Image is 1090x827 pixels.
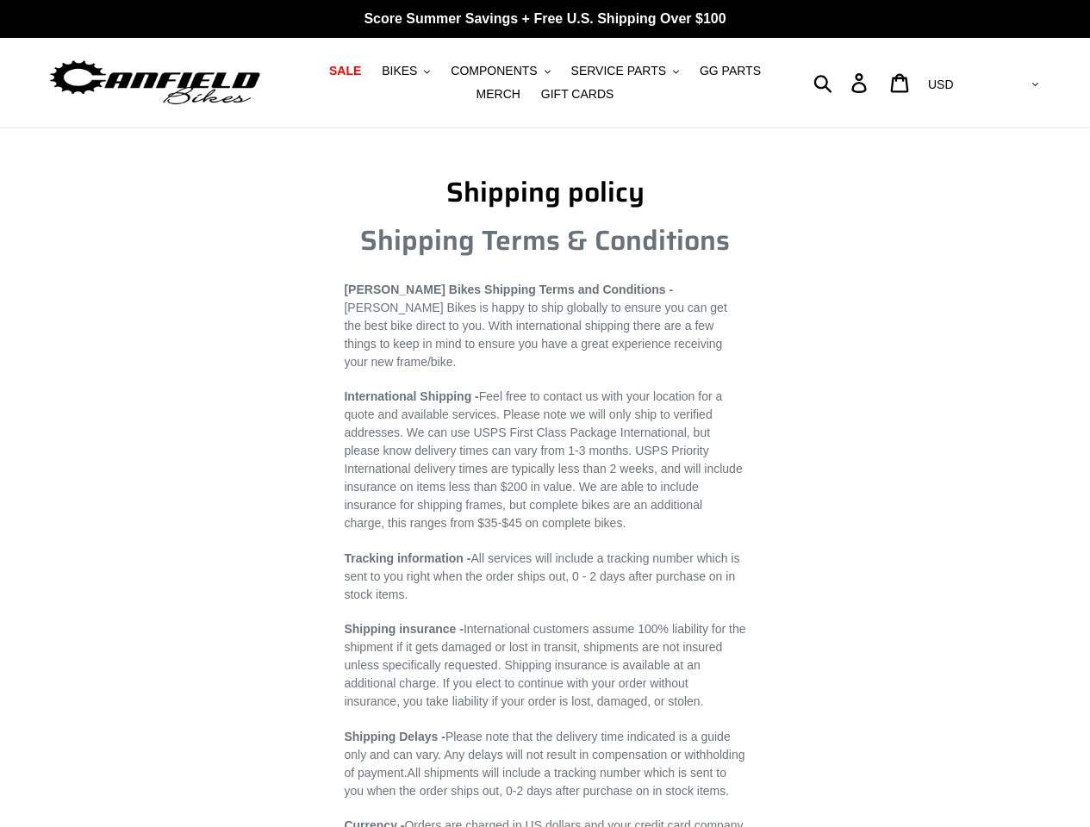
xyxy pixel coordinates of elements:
span: Feel free to contact us with your location for a quote and available services. Please note we wil... [344,389,742,530]
h1: Shipping Terms & Conditions [344,224,745,257]
strong: [PERSON_NAME] Bikes Shipping Terms and Conditions - [344,283,673,296]
button: BIKES [373,59,439,83]
strong: International Shipping - [344,389,478,403]
span: GG PARTS [700,64,761,78]
button: COMPONENTS [442,59,558,83]
span: International customers assume 100% liability for the shipment if it gets damaged or lost in tran... [344,622,745,708]
span: All services will include a tracking number which is sent to you right when the order ships out, ... [344,551,739,601]
button: SERVICE PARTS [563,59,688,83]
a: SALE [321,59,370,83]
span: SERVICE PARTS [571,64,666,78]
p: All shipments will include a tracking number which is sent to you when the order ships out, 0-2 d... [344,728,745,800]
a: GG PARTS [691,59,769,83]
a: MERCH [468,83,529,106]
span: MERCH [476,87,520,102]
span: Please note that the delivery time indicated is a guide only and can vary. Any delays will not re... [344,730,744,780]
h1: Shipping policy [344,176,745,208]
strong: Tracking information - [344,551,470,565]
span: GIFT CARDS [541,87,614,102]
p: [PERSON_NAME] Bikes is happy to ship globally to ensure you can get the best bike direct to you. ... [344,281,745,371]
img: Canfield Bikes [47,56,263,110]
span: SALE [329,64,361,78]
strong: Shipping Delays - [344,730,445,743]
strong: Shipping insurance - [344,622,463,636]
span: BIKES [382,64,417,78]
span: COMPONENTS [451,64,537,78]
a: GIFT CARDS [533,83,623,106]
